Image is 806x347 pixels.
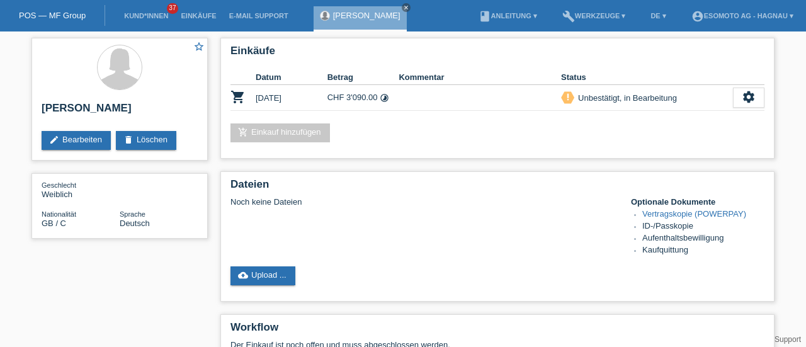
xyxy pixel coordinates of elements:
[42,219,66,228] span: Vereinigtes Königreich / C / 01.02.2006
[564,93,572,101] i: priority_high
[479,10,491,23] i: book
[42,131,111,150] a: editBearbeiten
[642,221,764,233] li: ID-/Passkopie
[556,12,632,20] a: buildWerkzeuge ▾
[574,91,677,105] div: Unbestätigt, in Bearbeitung
[472,12,543,20] a: bookAnleitung ▾
[120,219,150,228] span: Deutsch
[123,135,133,145] i: delete
[116,131,176,150] a: deleteLöschen
[167,3,178,14] span: 37
[333,11,400,20] a: [PERSON_NAME]
[327,70,399,85] th: Betrag
[230,178,764,197] h2: Dateien
[742,90,756,104] i: settings
[256,85,327,111] td: [DATE]
[691,10,704,23] i: account_circle
[380,93,389,103] i: Fixe Raten (12 Raten)
[193,41,205,52] i: star_border
[174,12,222,20] a: Einkäufe
[19,11,86,20] a: POS — MF Group
[642,245,764,257] li: Kaufquittung
[42,210,76,218] span: Nationalität
[642,233,764,245] li: Aufenthaltsbewilligung
[327,85,399,111] td: CHF 3'090.00
[49,135,59,145] i: edit
[775,335,801,344] a: Support
[230,321,764,340] h2: Workflow
[42,102,198,121] h2: [PERSON_NAME]
[230,89,246,105] i: POSP00028232
[42,180,120,199] div: Weiblich
[399,70,561,85] th: Kommentar
[223,12,295,20] a: E-Mail Support
[120,210,145,218] span: Sprache
[238,127,248,137] i: add_shopping_cart
[238,270,248,280] i: cloud_upload
[230,266,295,285] a: cloud_uploadUpload ...
[193,41,205,54] a: star_border
[561,70,733,85] th: Status
[42,181,76,189] span: Geschlecht
[230,45,764,64] h2: Einkäufe
[685,12,800,20] a: account_circleEsomoto AG - Hagnau ▾
[562,10,575,23] i: build
[256,70,327,85] th: Datum
[644,12,672,20] a: DE ▾
[631,197,764,207] h4: Optionale Dokumente
[402,3,411,12] a: close
[118,12,174,20] a: Kund*innen
[230,197,615,207] div: Noch keine Dateien
[403,4,409,11] i: close
[642,209,746,219] a: Vertragskopie (POWERPAY)
[230,123,330,142] a: add_shopping_cartEinkauf hinzufügen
